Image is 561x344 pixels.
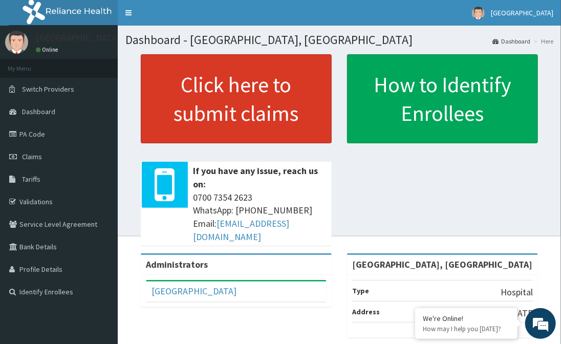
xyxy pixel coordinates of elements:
[146,259,208,270] b: Administrators
[193,191,327,244] span: 0700 7354 2623 WhatsApp: [PHONE_NUMBER] Email:
[352,286,369,295] b: Type
[5,31,28,54] img: User Image
[426,307,533,320] p: [STREET_ADDRESS] STATE
[491,8,553,17] span: [GEOGRAPHIC_DATA]
[347,54,538,143] a: How to Identify Enrollees
[22,84,74,94] span: Switch Providers
[22,152,42,161] span: Claims
[22,175,40,184] span: Tariffs
[352,259,532,270] strong: [GEOGRAPHIC_DATA], [GEOGRAPHIC_DATA]
[141,54,332,143] a: Click here to submit claims
[125,33,553,47] h1: Dashboard - [GEOGRAPHIC_DATA], [GEOGRAPHIC_DATA]
[472,7,485,19] img: User Image
[423,325,510,333] p: How may I help you today?
[152,285,236,297] a: [GEOGRAPHIC_DATA]
[492,37,530,46] a: Dashboard
[352,307,380,316] b: Address
[193,218,289,243] a: [EMAIL_ADDRESS][DOMAIN_NAME]
[193,165,318,190] b: If you have any issue, reach us on:
[22,107,55,116] span: Dashboard
[501,286,533,299] p: Hospital
[423,314,510,323] div: We're Online!
[36,46,60,53] a: Online
[531,37,553,46] li: Here
[36,33,120,42] p: [GEOGRAPHIC_DATA]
